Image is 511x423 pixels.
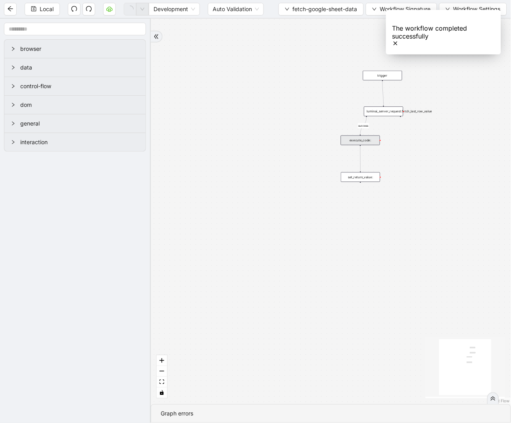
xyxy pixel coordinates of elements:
div: dom [4,96,146,114]
span: dom [20,100,139,109]
span: loading [127,6,134,12]
span: plus-circle [398,120,404,127]
span: interaction [20,138,139,147]
span: save [31,6,36,12]
button: arrow-left [4,3,17,15]
div: set_return_value: [341,172,380,182]
span: Development [154,3,195,15]
span: Auto Validation [213,3,259,15]
span: browser [20,44,139,53]
button: redo [83,3,95,15]
span: cloud-server [106,6,113,12]
span: control-flow [20,82,139,91]
span: down [285,7,290,12]
button: zoom out [157,366,167,377]
a: React Flow attribution [489,399,510,404]
span: double-right [490,396,496,402]
div: control-flow [4,77,146,95]
button: toggle interactivity [157,388,167,398]
span: arrow-left [7,6,13,12]
div: set_return_value:plus-circle [341,172,380,182]
span: right [11,46,15,51]
button: zoom in [157,355,167,366]
div: Graph errors [161,409,501,418]
g: Edge from trigger to luminai_server_request:fetch_last_row_value [382,81,384,106]
button: cloud-server [103,3,116,15]
span: data [20,63,139,72]
div: trigger [363,71,402,80]
span: Local [40,5,54,14]
div: luminai_server_request:fetch_last_row_value [364,106,403,116]
button: downWorkflow Settings [439,3,507,15]
div: browser [4,40,146,58]
span: Workflow Settings [453,5,501,14]
span: down [140,7,145,12]
span: fetch-google-sheet-data [293,5,357,14]
span: double-right [154,34,159,39]
span: right [11,102,15,107]
span: down [372,7,377,12]
button: downfetch-google-sheet-data [279,3,364,15]
span: right [11,121,15,126]
div: interaction [4,133,146,151]
button: fit view [157,377,167,388]
span: general [20,119,139,128]
span: Workflow Signature [380,5,431,14]
span: redo [86,6,92,12]
div: luminai_server_request:fetch_last_row_valueplus-circle [364,106,403,116]
span: down [446,7,450,12]
div: general [4,114,146,133]
div: execute_code: [341,135,380,145]
span: plus-circle [357,186,364,192]
button: down [136,3,149,15]
span: right [11,140,15,145]
g: Edge from luminai_server_request:fetch_last_row_value to execute_code: [358,117,369,134]
button: undo [68,3,81,15]
button: downWorkflow Signature [366,3,437,15]
span: undo [71,6,77,12]
div: data [4,58,146,77]
span: right [11,65,15,70]
span: right [11,84,15,89]
button: saveLocal [25,3,60,15]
